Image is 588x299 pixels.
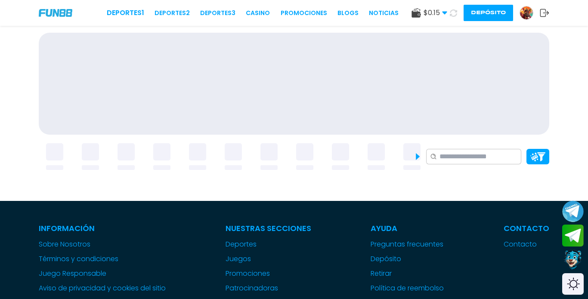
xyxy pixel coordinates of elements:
a: Patrocinadoras [226,283,311,293]
img: Platform Filter [530,152,545,161]
p: Ayuda [371,222,444,234]
a: Promociones [281,9,327,18]
a: Términos y condiciones [39,254,166,264]
button: Juegos [226,254,251,264]
a: Preguntas frecuentes [371,239,444,250]
img: Company Logo [39,9,72,16]
a: Promociones [226,268,311,279]
p: Información [39,222,166,234]
button: Join telegram channel [562,200,584,222]
a: Deportes1 [107,8,144,18]
a: Deportes2 [155,9,190,18]
a: Avatar [520,6,540,20]
span: $ 0.15 [424,8,447,18]
a: NOTICIAS [369,9,399,18]
a: Sobre Nosotros [39,239,166,250]
a: Depósito [371,254,444,264]
a: Política de reembolso [371,283,444,293]
p: Nuestras Secciones [226,222,311,234]
a: CASINO [246,9,270,18]
button: Contact customer service [562,249,584,271]
a: Deportes [226,239,311,250]
button: Depósito [464,5,513,21]
a: Aviso de privacidad y cookies del sitio [39,283,166,293]
p: Contacto [504,222,549,234]
a: Contacto [504,239,549,250]
a: BLOGS [337,9,359,18]
div: Switch theme [562,273,584,295]
button: Join telegram [562,225,584,247]
a: Juego Responsable [39,268,166,279]
img: Avatar [520,6,533,19]
a: Deportes3 [200,9,235,18]
a: Retirar [371,268,444,279]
